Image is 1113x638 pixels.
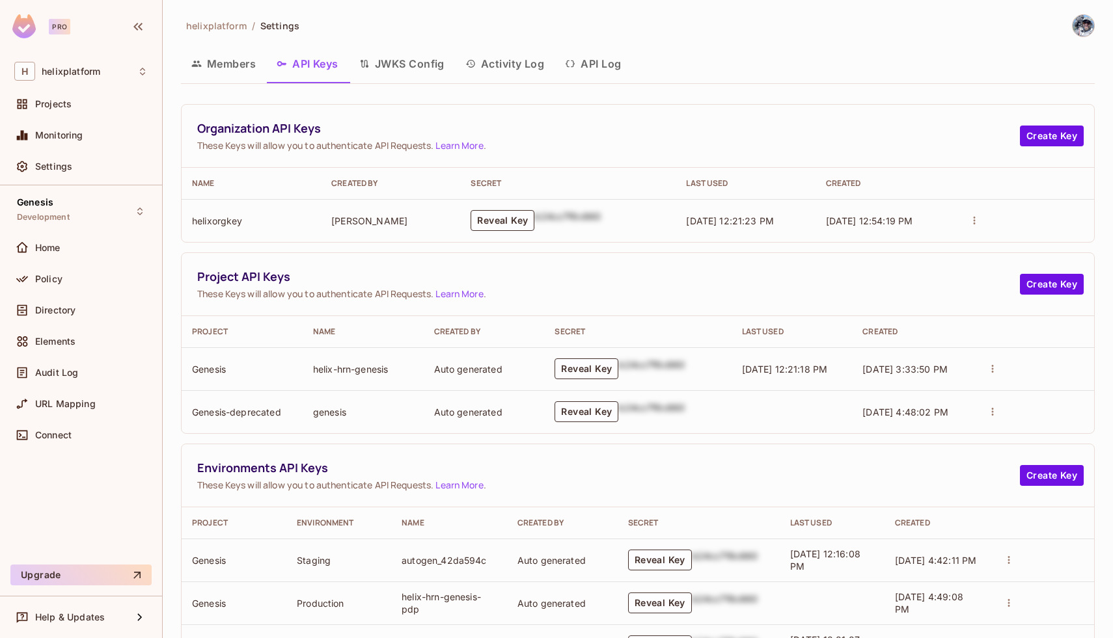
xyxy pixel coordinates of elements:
[507,581,618,624] td: Auto generated
[42,66,100,77] span: Workspace: helixplatform
[313,326,413,337] div: Name
[628,592,692,613] button: Reveal Key
[790,548,860,572] span: [DATE] 12:16:08 PM
[1020,274,1084,295] button: Create Key
[435,287,483,300] a: Learn More
[826,178,944,189] div: Created
[862,326,963,337] div: Created
[303,390,424,433] td: genesis
[391,581,507,624] td: helix-hrn-genesis-pdp
[692,550,758,570] div: b24cc7f8c660
[1000,594,1018,612] button: actions
[197,269,1020,285] span: Project API Keys
[534,210,601,231] div: b24cc7f8c660
[965,211,983,230] button: actions
[182,199,321,242] td: helixorgkey
[424,390,545,433] td: Auto generated
[790,518,874,528] div: Last Used
[10,565,152,585] button: Upgrade
[192,518,276,528] div: Project
[686,178,804,189] div: Last Used
[286,538,391,581] td: Staging
[507,538,618,581] td: Auto generated
[435,139,483,152] a: Learn More
[555,47,631,80] button: API Log
[331,178,450,189] div: Created By
[35,274,62,284] span: Policy
[186,20,247,32] span: helixplatform
[434,326,534,337] div: Created By
[197,139,1020,152] span: These Keys will allow you to authenticate API Requests. .
[35,99,72,109] span: Projects
[182,538,286,581] td: Genesis
[182,347,303,390] td: Genesis
[455,47,555,80] button: Activity Log
[17,212,70,222] span: Development
[391,538,507,581] td: autogen_42da594c
[555,401,618,422] button: Reveal Key
[35,243,61,253] span: Home
[555,358,618,379] button: Reveal Key
[14,62,35,81] span: H
[49,19,70,34] div: Pro
[692,592,758,613] div: b24cc7f8c660
[260,20,299,32] span: Settings
[628,518,769,528] div: Secret
[192,326,292,337] div: Project
[35,367,78,378] span: Audit Log
[182,390,303,433] td: Genesis-deprecated
[628,550,692,570] button: Reveal Key
[471,210,534,231] button: Reveal Key
[35,305,76,315] span: Directory
[618,358,685,379] div: b24cc7f8c660
[517,518,607,528] div: Created By
[17,197,53,207] span: Genesis
[895,518,979,528] div: Created
[181,47,266,80] button: Members
[297,518,381,528] div: Environment
[1020,465,1084,486] button: Create Key
[1000,551,1018,569] button: actions
[192,178,310,189] div: Name
[435,479,483,491] a: Learn More
[266,47,349,80] button: API Keys
[35,612,105,622] span: Help & Updates
[197,479,1020,491] span: These Keys will allow you to authenticate API Requests. .
[35,430,72,440] span: Connect
[862,364,948,375] span: [DATE] 3:33:50 PM
[471,178,665,189] div: Secret
[742,326,842,337] div: Last Used
[286,581,391,624] td: Production
[618,401,685,422] div: b24cc7f8c660
[424,347,545,390] td: Auto generated
[35,161,72,172] span: Settings
[303,347,424,390] td: helix-hrn-genesis
[35,336,76,347] span: Elements
[983,403,1002,421] button: actions
[349,47,455,80] button: JWKS Config
[321,199,460,242] td: [PERSON_NAME]
[686,215,774,226] span: [DATE] 12:21:23 PM
[182,581,286,624] td: Genesis
[197,120,1020,137] span: Organization API Keys
[12,14,36,38] img: SReyMgAAAABJRU5ErkJggg==
[983,360,1002,378] button: actions
[35,399,96,409] span: URL Mapping
[1020,126,1084,146] button: Create Key
[742,364,828,375] span: [DATE] 12:21:18 PM
[895,591,963,615] span: [DATE] 4:49:08 PM
[555,326,721,337] div: Secret
[197,287,1020,300] span: These Keys will allow you to authenticate API Requests. .
[35,130,83,140] span: Monitoring
[826,215,913,226] span: [DATE] 12:54:19 PM
[402,518,497,528] div: Name
[862,406,948,418] span: [DATE] 4:48:02 PM
[197,460,1020,476] span: Environments API Keys
[895,555,977,566] span: [DATE] 4:42:11 PM
[1073,15,1094,36] img: michael.amato@helix.com
[252,20,255,32] li: /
